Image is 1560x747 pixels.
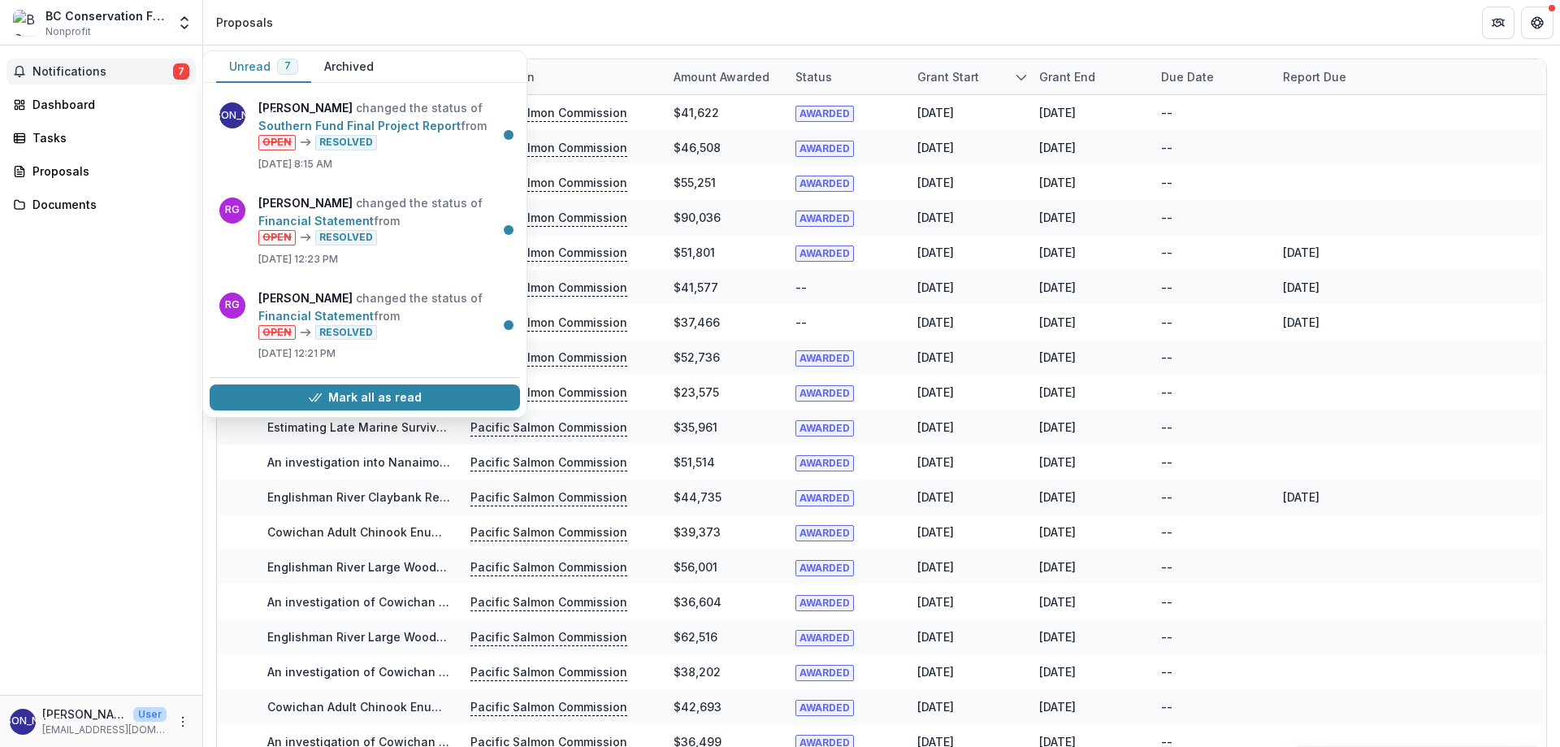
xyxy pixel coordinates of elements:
[1029,68,1105,85] div: Grant end
[917,663,954,680] div: [DATE]
[917,139,954,156] div: [DATE]
[917,104,954,121] div: [DATE]
[1161,209,1172,226] div: --
[1039,314,1076,331] div: [DATE]
[795,385,854,402] span: AWARDED
[917,698,954,715] div: [DATE]
[267,525,673,539] a: Cowichan Adult Chinook Enumeration Methodology Change, continued
[470,454,627,471] p: Pacific Salmon Commission
[461,59,664,94] div: Foundation
[1161,628,1172,645] div: --
[470,349,627,367] p: Pacific Salmon Commission
[470,209,627,227] p: Pacific Salmon Commission
[1039,523,1076,541] div: [DATE]
[1039,174,1076,191] div: [DATE]
[917,384,954,401] div: [DATE]
[216,14,273,31] div: Proposals
[795,700,854,716] span: AWARDED
[674,419,717,436] div: $35,961
[1151,59,1273,94] div: Due Date
[917,593,954,610] div: [DATE]
[470,558,627,576] p: Pacific Salmon Commission
[1029,59,1151,94] div: Grant end
[1039,558,1076,575] div: [DATE]
[1161,174,1172,191] div: --
[917,523,954,541] div: [DATE]
[908,59,1029,94] div: Grant start
[795,455,854,471] span: AWARDED
[1039,349,1076,366] div: [DATE]
[917,209,954,226] div: [DATE]
[917,279,954,296] div: [DATE]
[1161,489,1172,506] div: --
[1273,68,1356,85] div: Report Due
[1039,139,1076,156] div: [DATE]
[210,11,279,34] nav: breadcrumb
[917,314,954,331] div: [DATE]
[917,628,954,645] div: [DATE]
[1161,314,1172,331] div: --
[674,663,721,680] div: $38,202
[1039,593,1076,610] div: [DATE]
[173,7,196,39] button: Open entity switcher
[6,191,196,218] a: Documents
[674,349,720,366] div: $52,736
[1161,698,1172,715] div: --
[795,665,854,681] span: AWARDED
[258,99,510,150] p: changed the status of from
[470,523,627,541] p: Pacific Salmon Commission
[664,59,786,94] div: Amount awarded
[664,68,779,85] div: Amount awarded
[1015,71,1028,84] svg: sorted descending
[6,91,196,118] a: Dashboard
[674,489,721,506] div: $44,735
[795,490,854,506] span: AWARDED
[1161,663,1172,680] div: --
[42,723,167,737] p: [EMAIL_ADDRESS][DOMAIN_NAME]
[1161,593,1172,610] div: --
[795,525,854,541] span: AWARDED
[267,630,604,644] a: Englishman River Large Woody Debris Revitalization. Year 1
[173,63,189,80] span: 7
[1161,419,1172,436] div: --
[311,51,387,83] button: Archived
[267,560,607,574] a: Englishman River Large Woody Debris Revitalization, Year 2
[674,558,717,575] div: $56,001
[1151,68,1224,85] div: Due Date
[1039,104,1076,121] div: [DATE]
[1283,315,1319,329] a: [DATE]
[470,419,627,436] p: Pacific Salmon Commission
[1161,558,1172,575] div: --
[917,419,954,436] div: [DATE]
[470,244,627,262] p: Pacific Salmon Commission
[42,706,127,723] p: [PERSON_NAME]
[795,420,854,436] span: AWARDED
[795,106,854,122] span: AWARDED
[216,51,311,83] button: Unread
[267,700,648,714] a: Cowichan Adult Chinook Enumeration methodology change. Year 5
[258,309,374,323] a: Financial Statement
[267,455,953,469] a: An investigation into Nanaimo River Chinook ecotype (spring, summer, and fall) and Coho run timin...
[258,214,374,228] a: Financial Statement
[917,244,954,261] div: [DATE]
[267,490,694,504] a: Englishman River Claybank Remediation Monitoring, Design and Permitting
[32,96,183,113] div: Dashboard
[470,314,627,332] p: Pacific Salmon Commission
[1039,489,1076,506] div: [DATE]
[470,593,627,611] p: Pacific Salmon Commission
[786,68,842,85] div: Status
[1161,244,1172,261] div: --
[1283,245,1319,259] a: [DATE]
[674,244,715,261] div: $51,801
[674,698,721,715] div: $42,693
[674,139,721,156] div: $46,508
[267,665,688,679] a: An investigation of Cowichan Coho run timing and marine survival. Year 4
[674,454,715,471] div: $51,514
[1161,523,1172,541] div: --
[1273,59,1395,94] div: Report Due
[795,595,854,611] span: AWARDED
